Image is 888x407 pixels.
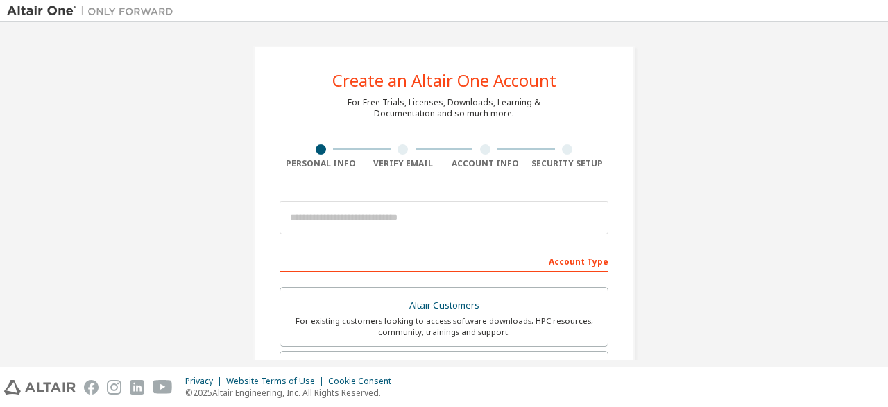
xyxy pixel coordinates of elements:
[280,250,608,272] div: Account Type
[280,158,362,169] div: Personal Info
[289,315,599,338] div: For existing customers looking to access software downloads, HPC resources, community, trainings ...
[332,72,556,89] div: Create an Altair One Account
[289,360,599,379] div: Students
[362,158,445,169] div: Verify Email
[7,4,180,18] img: Altair One
[185,387,400,399] p: © 2025 Altair Engineering, Inc. All Rights Reserved.
[107,380,121,395] img: instagram.svg
[84,380,99,395] img: facebook.svg
[328,376,400,387] div: Cookie Consent
[130,380,144,395] img: linkedin.svg
[444,158,527,169] div: Account Info
[527,158,609,169] div: Security Setup
[153,380,173,395] img: youtube.svg
[348,97,540,119] div: For Free Trials, Licenses, Downloads, Learning & Documentation and so much more.
[185,376,226,387] div: Privacy
[226,376,328,387] div: Website Terms of Use
[4,380,76,395] img: altair_logo.svg
[289,296,599,315] div: Altair Customers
